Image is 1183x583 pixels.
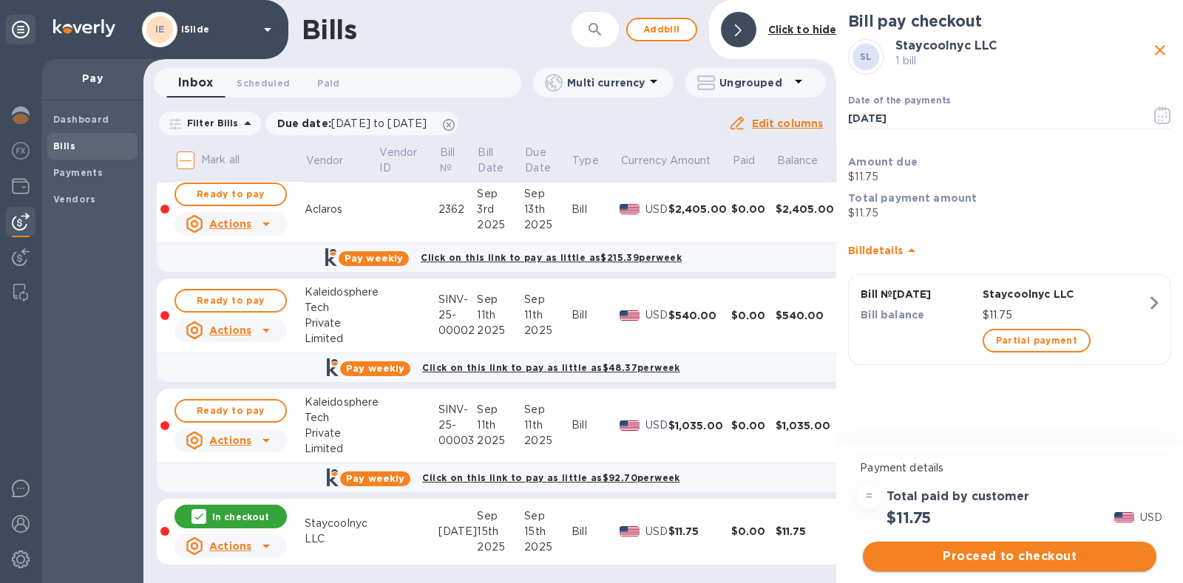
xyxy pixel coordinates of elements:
[668,308,731,323] div: $540.00
[731,202,776,217] div: $0.00
[380,145,418,176] p: Vendor ID
[573,153,619,168] span: Type
[439,145,475,176] span: Bill №
[438,402,478,449] div: SINV-25-00003
[848,97,950,106] label: Date of the payments
[524,292,572,307] div: Sep
[439,145,456,176] p: Bill №
[209,434,251,446] u: Actions
[645,417,668,433] p: USD
[524,417,572,433] div: 11th
[380,145,437,176] span: Vendor ID
[776,153,837,168] span: Balance
[857,485,881,508] div: =
[848,205,1171,221] p: $11.75
[477,202,524,217] div: 3rd
[983,307,1147,323] p: $11.75
[305,316,379,331] div: Private
[669,153,730,168] span: Amount
[567,75,645,90] p: Multi currency
[265,112,459,135] div: Due date:[DATE] to [DATE]
[477,402,524,417] div: Sep
[346,473,404,484] b: Pay weekly
[895,53,1149,69] p: 1 bill
[53,114,109,125] b: Dashboard
[438,524,478,539] div: [DATE]
[53,71,132,86] p: Pay
[277,116,435,131] p: Due date :
[645,202,668,217] p: USD
[848,245,902,256] b: Bill details
[305,300,379,316] div: Tech
[887,490,1029,504] h3: Total paid by customer
[477,323,524,338] div: 2025
[302,14,356,45] h1: Bills
[887,508,931,527] h2: $11.75
[181,24,255,35] p: ISlide
[732,153,774,168] span: Paid
[174,399,287,423] button: Ready to pay
[53,140,75,151] b: Bills
[572,417,620,433] div: Bill
[861,307,976,322] p: Bill balance
[776,524,838,539] div: $11.75
[53,167,103,178] b: Payments
[305,410,379,426] div: Tech
[346,363,404,374] b: Pay weekly
[438,292,478,338] div: SINV-25-00002
[237,75,290,91] span: Scheduled
[668,202,731,217] div: $2,405.00
[477,186,524,202] div: Sep
[53,194,96,205] b: Vendors
[12,177,30,195] img: Wallets
[209,540,251,552] u: Actions
[983,287,1147,301] p: Staycoolnyc LLC
[572,202,620,217] div: Bill
[209,324,251,336] u: Actions
[422,362,679,373] b: Click on this link to pay as little as $48.37 per week
[524,508,572,524] div: Sep
[331,117,427,129] span: [DATE] to [DATE]
[188,292,274,310] span: Ready to pay
[731,418,776,433] div: $0.00
[526,145,571,176] span: Due Date
[731,308,776,323] div: $0.00
[848,274,1171,365] button: Bill №[DATE]Staycoolnyc LLCBill balance$11.75Partial payment
[860,51,872,62] b: SL
[209,218,251,230] u: Actions
[524,186,572,202] div: Sep
[620,310,640,321] img: USD
[620,420,640,431] img: USD
[477,217,524,233] div: 2025
[620,204,640,214] img: USD
[524,202,572,217] div: 13th
[181,117,239,129] p: Filter Bills
[524,539,572,555] div: 2025
[776,202,838,217] div: $2,405.00
[477,292,524,307] div: Sep
[422,472,679,483] b: Click on this link to pay as little as $92.70 per week
[668,524,731,539] div: $11.75
[526,145,552,176] p: Due Date
[155,24,165,35] b: IE
[345,253,403,264] b: Pay weekly
[478,145,504,176] p: Bill Date
[621,153,667,168] p: Currency
[768,24,837,35] b: Click to hide
[732,153,755,168] p: Paid
[983,329,1091,352] button: Partial payment
[305,153,362,168] span: Vendor
[188,402,274,420] span: Ready to pay
[524,524,572,539] div: 15th
[477,433,524,449] div: 2025
[478,145,523,176] span: Bill Date
[776,153,818,168] p: Balance
[719,75,790,90] p: Ungrouped
[573,153,600,168] p: Type
[174,289,287,313] button: Ready to pay
[668,418,731,433] div: $1,035.00
[524,402,572,417] div: Sep
[640,21,684,38] span: Add bill
[305,202,379,217] div: Aclaros
[875,548,1145,565] span: Proceed to checkout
